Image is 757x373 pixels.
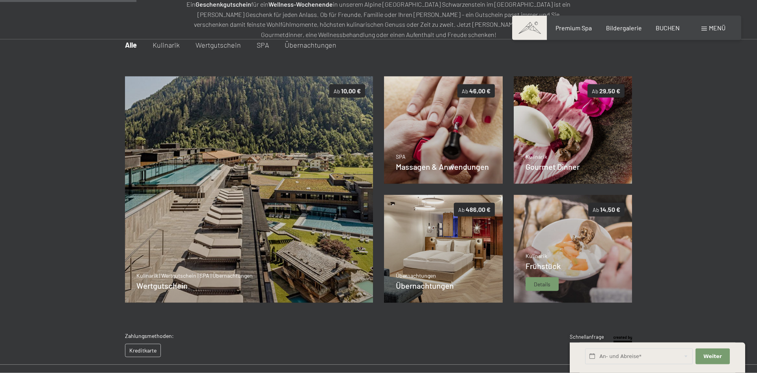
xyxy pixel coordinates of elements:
span: Schnellanfrage [570,334,604,340]
span: Weiter [703,353,722,360]
button: Weiter [695,349,729,365]
a: Premium Spa [556,24,592,32]
strong: Geschenkgutschein [196,0,251,8]
a: BUCHEN [656,24,680,32]
span: Menü [709,24,725,32]
a: Bildergalerie [606,24,642,32]
strong: Wellness-Wochenende [268,0,333,8]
